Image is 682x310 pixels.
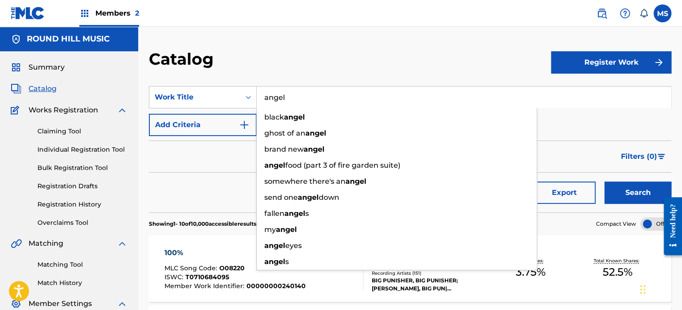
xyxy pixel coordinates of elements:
button: Filters (0) [616,145,671,168]
a: Registration Drafts [37,182,127,191]
img: expand [117,298,127,309]
div: Notifications [639,9,648,18]
span: eyes [285,241,302,250]
img: Accounts [11,34,21,45]
a: Bulk Registration Tool [37,163,127,173]
strong: angel [304,145,325,153]
button: Register Work [551,51,671,74]
div: Drag [640,276,645,303]
img: search [596,8,607,19]
img: Catalog [11,83,21,94]
img: MLC Logo [11,7,45,20]
span: down [319,193,339,202]
h2: Catalog [149,49,218,69]
span: Member Work Identifier : [164,282,247,290]
iframe: Resource Center [657,190,682,262]
img: expand [117,105,127,116]
img: Member Settings [11,298,21,309]
span: Member Settings [29,298,92,309]
img: expand [117,238,127,249]
span: O08220 [219,264,245,272]
a: Match History [37,278,127,288]
div: Help [616,4,634,22]
span: food (part 3 of fire garden suite) [285,161,400,169]
strong: angel [284,209,305,218]
span: s [305,209,309,218]
span: Works Registration [29,105,98,116]
span: send one [264,193,298,202]
form: Search Form [149,86,671,212]
span: 3.75 % [516,264,546,280]
a: Claiming Tool [37,127,127,136]
div: User Menu [653,4,671,22]
strong: angel [276,225,297,234]
span: Summary [29,62,65,73]
span: T0710684095 [185,273,229,281]
p: Showing 1 - 10 of 10,000 accessible results (Total 25,155 ) [149,220,291,228]
a: Individual Registration Tool [37,145,127,154]
img: Works Registration [11,105,22,116]
div: BIG PUNISHER, BIG PUNISHER;[PERSON_NAME], BIG PUN|[PERSON_NAME], BIG PUN, BIG PUNISHER [372,277,487,293]
span: 2 [135,9,139,17]
a: Matching Tool [37,260,127,269]
span: Compact View [596,220,636,228]
span: Filters ( 0 ) [621,151,657,162]
button: Export [533,182,596,204]
a: SummarySummary [11,62,65,73]
strong: angel [305,129,326,137]
span: 52.5 % [603,264,633,280]
span: Members [95,8,139,18]
img: Matching [11,238,22,249]
div: Recording Artists ( 151 ) [372,270,487,277]
span: somewhere there's an [264,177,345,186]
strong: angel [298,193,319,202]
span: ghost of an [264,129,305,137]
span: fallen [264,209,284,218]
span: Catalog [29,83,57,94]
button: Search [604,182,671,204]
a: Public Search [593,4,611,22]
strong: angel [345,177,366,186]
span: brand new [264,145,304,153]
img: Summary [11,62,21,73]
span: ISWC : [164,273,185,281]
a: Overclaims Tool [37,218,127,227]
iframe: Chat Widget [637,267,682,310]
a: CatalogCatalog [11,83,57,94]
h5: ROUND HILL MUSIC [27,34,110,44]
strong: angel [284,113,305,121]
img: help [620,8,630,19]
a: 100%MLC Song Code:O08220ISWC:T0710684095Member Work Identifier:00000000240140Writers (3)[PERSON_N... [149,235,671,302]
span: s [285,257,289,266]
img: Top Rightsholders [79,8,90,19]
strong: angel [264,257,285,266]
button: Add Criteria [149,114,257,136]
a: Registration History [37,200,127,209]
img: f7272a7cc735f4ea7f67.svg [653,57,664,68]
span: black [264,113,284,121]
div: 100% [164,248,306,258]
strong: angel [264,241,285,250]
p: Total Known Shares: [594,257,641,264]
span: MLC Song Code : [164,264,219,272]
strong: angel [264,161,285,169]
img: 9d2ae6d4665cec9f34b9.svg [239,120,250,130]
img: filter [657,154,665,159]
span: Matching [29,238,63,249]
span: my [264,225,276,234]
div: Work Title [155,92,235,103]
span: 00000000240140 [247,282,306,290]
